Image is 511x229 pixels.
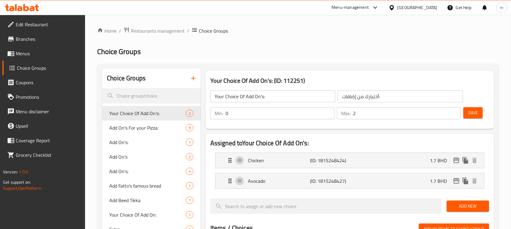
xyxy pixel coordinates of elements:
[461,156,470,165] button: duplicate
[2,17,85,32] a: Edit Restaurant
[210,76,489,85] h3: Your Choice Of Add On's: (ID: 112251)
[210,150,489,171] li: Expand
[186,140,193,145] span: 1
[397,4,437,11] div: [GEOGRAPHIC_DATA]
[3,168,18,176] span: Version:
[186,183,193,189] span: 1
[102,179,201,193] div: Add Fatto's famous bread1
[2,148,85,162] a: Grocery Checklist
[470,176,479,185] button: delete
[109,124,186,131] span: Add On's For your Pizza:
[19,168,28,176] span: 1.0.0
[186,154,193,160] span: 2
[2,46,85,61] a: Menus
[109,110,186,117] span: Your Choice Of Add On's:
[430,157,452,164] p: 1.7 BHD
[16,93,81,101] span: Promotions
[3,178,31,186] span: Get support on:
[461,176,470,185] button: duplicate
[186,198,193,203] span: 1
[16,137,81,144] span: Coverage Report
[186,168,193,175] div: Choices
[470,156,479,165] button: delete
[109,211,186,218] span: Your Choice Of Add On:
[102,135,201,150] div: Add On's:1
[248,177,310,185] p: Avocado
[186,197,193,204] div: Choices
[131,27,185,34] span: Restaurants management
[16,151,81,159] span: Grocery Checklist
[187,27,189,34] li: /
[102,150,201,164] div: Add On's2
[16,108,81,115] span: Menu disclaimer
[210,139,489,148] h2: Assigned to Your Choice Of Add On's:
[332,4,369,11] div: Menu-management
[186,124,193,131] div: Choices
[2,90,85,104] a: Promotions
[215,110,223,117] p: Min:
[199,27,228,34] span: Choice Groups
[248,157,310,164] p: Chicken
[310,177,351,185] p: (ID: 1815248427)
[447,201,489,212] button: Add New
[186,212,193,218] span: 1
[463,107,483,118] button: Save
[186,125,193,131] span: 9
[452,176,461,185] button: edit
[97,27,117,34] a: Home
[500,4,504,11] span: m
[186,110,193,117] div: Choices
[186,153,193,160] div: Choices
[102,88,201,104] input: search
[109,197,186,204] span: Add Beed Tikka
[16,122,81,130] span: Upsell
[216,173,484,189] div: Expand
[109,139,186,146] span: Add On's:
[2,104,85,119] a: Menu disclaimer
[16,79,81,86] span: Coupons
[216,153,484,168] div: Expand
[109,153,186,160] span: Add On's
[2,75,85,90] a: Coupons
[2,61,85,75] a: Choice Groups
[3,184,41,192] a: Support.OpsPlatform
[17,64,81,72] span: Choice Groups
[2,32,85,46] a: Branches
[210,198,442,214] input: search
[2,133,85,148] a: Coverage Report
[102,106,201,121] div: Your Choice Of Add On's:2
[102,121,201,135] div: Add On's For your Pizza:9
[186,139,193,146] div: Choices
[186,169,193,174] span: 4
[468,109,478,117] span: Save
[2,119,85,133] a: Upsell
[119,27,121,34] li: /
[16,21,81,28] span: Edit Restaurant
[341,110,351,117] p: Max:
[102,208,201,222] div: Your Choice Of Add On:1
[186,211,193,218] div: Choices
[97,45,141,58] span: Choice Groups
[186,111,193,116] span: 2
[186,182,193,189] div: Choices
[452,202,484,210] span: Add New
[97,27,499,35] nav: breadcrumb
[310,157,351,164] p: (ID: 1815248424)
[210,171,489,191] li: Expand
[109,168,186,175] span: Add On's:
[102,164,201,179] div: Add On's:4
[16,50,81,57] span: Menus
[109,182,186,189] span: Add Fatto's famous bread
[452,156,461,165] button: edit
[102,193,201,208] div: Add Beed Tikka1
[124,27,185,35] a: Restaurants management
[16,35,81,43] span: Branches
[107,74,146,83] h2: Choice Groups
[430,177,452,185] p: 1.7 BHD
